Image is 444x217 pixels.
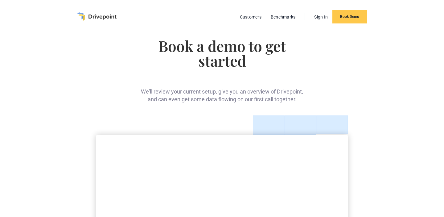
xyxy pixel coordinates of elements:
[139,38,305,68] h1: Book a demo to get started
[139,78,305,103] div: We'll review your current setup, give you an overview of Drivepoint, and can even get some data f...
[268,13,299,21] a: Benchmarks
[237,13,265,21] a: Customers
[311,13,331,21] a: Sign In
[332,10,367,23] a: Book Demo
